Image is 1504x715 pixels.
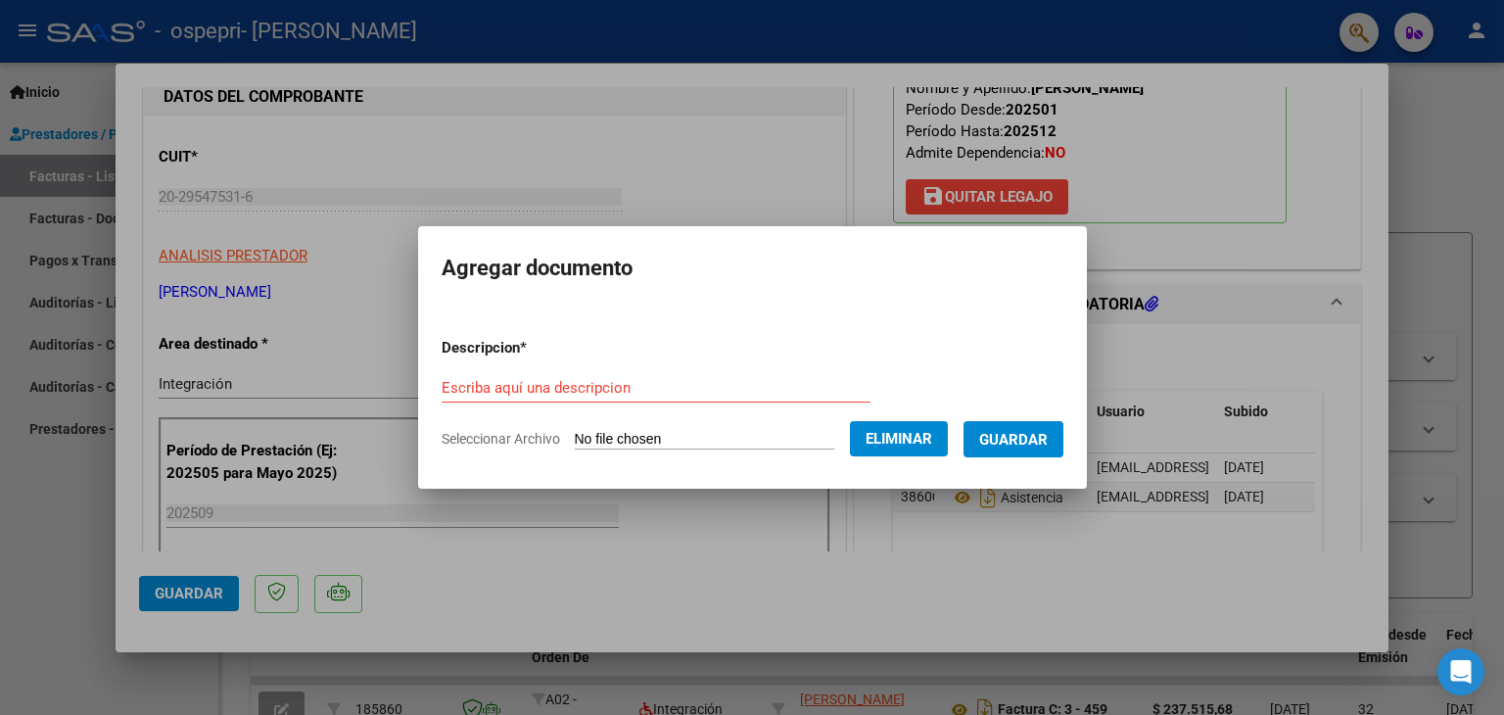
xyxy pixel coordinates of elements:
span: Eliminar [866,430,932,448]
h2: Agregar documento [442,250,1063,287]
button: Guardar [963,421,1063,457]
p: Descripcion [442,337,629,359]
div: Open Intercom Messenger [1437,648,1484,695]
span: Guardar [979,431,1048,449]
span: Seleccionar Archivo [442,431,560,447]
button: Eliminar [850,421,948,456]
